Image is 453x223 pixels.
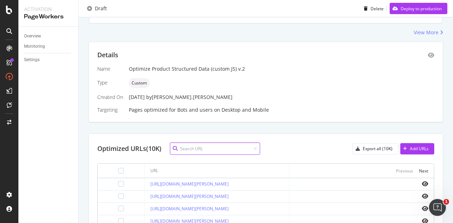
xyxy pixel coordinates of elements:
a: [URL][DOMAIN_NAME][PERSON_NAME] [150,181,229,187]
a: Monitoring [24,43,73,50]
div: Name [97,65,123,72]
button: Add URLs [400,143,434,154]
div: [DATE] [129,94,434,101]
a: Overview [24,33,73,40]
div: Monitoring [24,43,45,50]
div: Add URLs [410,146,429,152]
div: Desktop and Mobile [222,106,269,113]
div: Optimize Product Structured Data (custom JS) v.2 [129,65,434,72]
iframe: Intercom live chat [429,199,446,216]
div: by [PERSON_NAME].[PERSON_NAME] [146,94,233,101]
span: Custom [132,81,147,85]
div: Optimized URLs (10K) [97,144,161,153]
i: eye [422,206,428,211]
div: Type [97,79,123,86]
i: eye [422,181,428,187]
button: Export all (10K) [352,143,398,154]
button: Delete [361,3,384,14]
a: Settings [24,56,73,64]
div: Draft [95,5,107,12]
button: Previous [396,166,413,175]
div: Bots and users [177,106,213,113]
div: Deploy to production [401,5,442,11]
div: View More [414,29,438,36]
div: Previous [396,168,413,174]
div: URL [150,168,158,174]
div: Details [97,51,118,60]
div: eye [428,52,434,58]
div: Created On [97,94,123,101]
div: Next [419,168,428,174]
div: PageWorkers [24,13,73,21]
input: Search URL [170,142,260,155]
span: 1 [443,199,449,205]
a: [URL][DOMAIN_NAME][PERSON_NAME] [150,193,229,199]
div: Overview [24,33,41,40]
div: Settings [24,56,40,64]
div: Export all (10K) [363,146,392,152]
div: Pages optimized for on [129,106,434,113]
div: Activation [24,6,73,13]
a: [URL][DOMAIN_NAME][PERSON_NAME] [150,206,229,212]
button: Next [419,166,428,175]
div: neutral label [129,78,150,88]
a: View More [414,29,443,36]
div: Targeting [97,106,123,113]
div: Delete [371,5,384,11]
button: Deploy to production [390,3,447,14]
i: eye [422,193,428,199]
